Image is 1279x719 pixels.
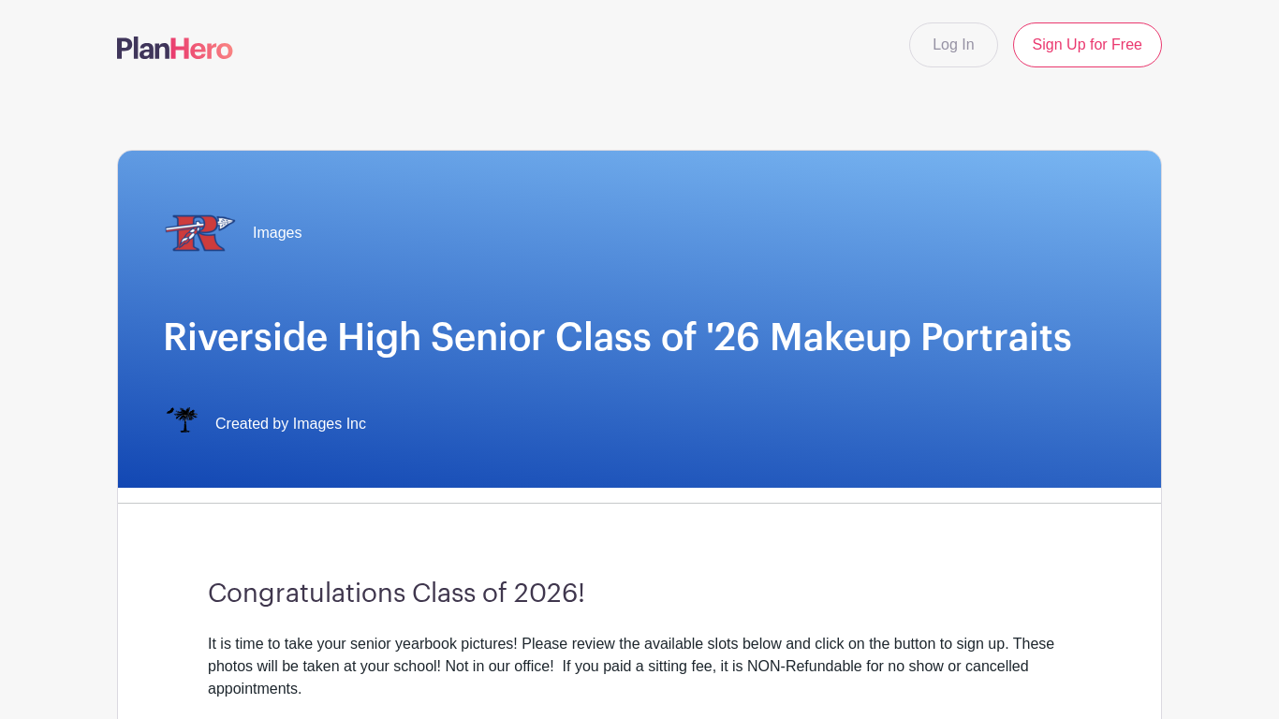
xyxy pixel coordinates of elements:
img: riverside%20transp..png [163,196,238,271]
h1: Riverside High Senior Class of '26 Makeup Portraits [163,315,1116,360]
span: Images [253,222,301,244]
a: Sign Up for Free [1013,22,1162,67]
img: logo-507f7623f17ff9eddc593b1ce0a138ce2505c220e1c5a4e2b4648c50719b7d32.svg [117,37,233,59]
span: Created by Images Inc [215,413,366,435]
a: Log In [909,22,997,67]
h3: Congratulations Class of 2026! [208,579,1071,610]
img: IMAGES%20logo%20transparenT%20PNG%20s.png [163,405,200,443]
